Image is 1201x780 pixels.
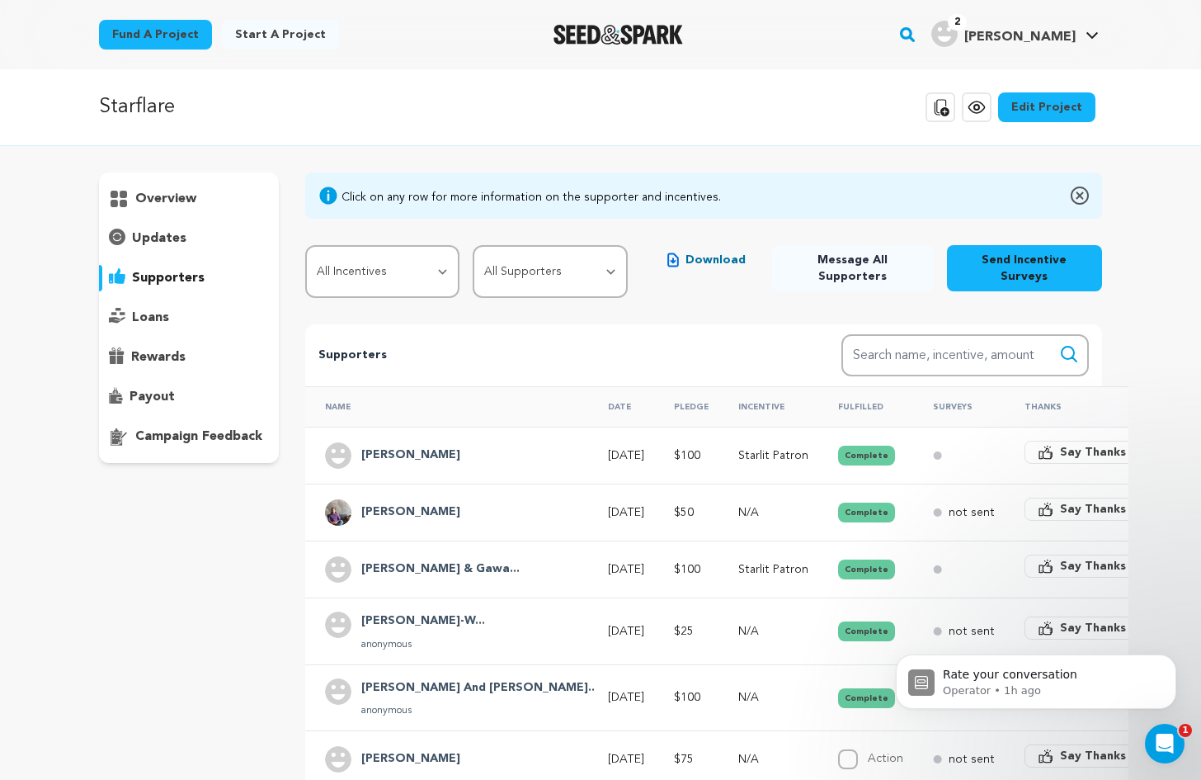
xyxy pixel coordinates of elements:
p: [DATE] [608,623,644,640]
iframe: Intercom live chat [1145,724,1185,763]
span: Say Thanks [1060,501,1126,518]
p: N/A [738,751,808,768]
p: updates [132,229,186,248]
th: Pledge [654,386,718,427]
button: Say Thanks [1024,617,1140,640]
a: Edit Project [998,92,1095,122]
p: not sent [949,504,995,521]
span: Message All Supporters [785,252,921,285]
a: Fund a project [99,20,212,50]
p: Supporters [318,346,789,366]
th: Thanks [1005,386,1150,427]
th: Incentive [718,386,818,427]
button: rewards [99,344,279,371]
p: loans [132,308,169,328]
th: Fulfilled [818,386,913,427]
p: N/A [738,504,808,521]
img: user.png [325,556,351,583]
span: [PERSON_NAME] [964,31,1076,44]
p: not sent [949,751,995,768]
p: [DATE] [608,504,644,521]
a: Start a project [222,20,339,50]
a: Laura R.'s Profile [928,17,1102,47]
span: $50 [674,507,694,518]
p: campaign feedback [135,427,262,447]
th: Name [305,386,588,427]
p: supporters [132,268,205,288]
p: anonymous [361,638,485,651]
img: Seed&Spark Logo Dark Mode [553,25,683,45]
button: Complete [838,622,895,641]
button: Say Thanks [1024,498,1140,521]
span: $75 [674,754,694,765]
p: overview [135,189,196,209]
img: close-o.svg [1071,186,1089,206]
span: Download [685,252,746,268]
p: payout [130,387,175,407]
span: $100 [674,692,700,703]
span: 2 [948,14,967,31]
img: user.png [325,746,351,773]
button: overview [99,186,279,212]
div: Click on any row for more information on the supporter and incentives. [341,189,721,206]
img: user.png [325,612,351,638]
p: N/A [738,623,808,640]
img: user.png [325,678,351,705]
p: [DATE] [608,689,644,706]
label: Action [868,753,903,764]
span: $100 [674,564,700,575]
h4: Kirstin Maxam-Wald [361,612,485,631]
button: Say Thanks [1024,555,1140,578]
iframe: Intercom notifications message [871,620,1201,735]
p: [DATE] [608,561,644,578]
span: 1 [1179,724,1192,737]
span: $100 [674,450,700,461]
div: Laura R.'s Profile [931,21,1076,47]
p: N/A [738,689,808,706]
p: [DATE] [608,447,644,464]
button: Say Thanks [1024,745,1140,768]
button: payout [99,384,279,410]
button: campaign feedback [99,423,279,450]
button: updates [99,225,279,252]
img: picture.jpeg [325,499,351,526]
button: Message All Supporters [772,245,934,291]
img: user.png [325,442,351,469]
button: Complete [838,446,895,466]
th: Surveys [913,386,1005,427]
button: Download [654,245,759,275]
span: Say Thanks [1060,444,1126,461]
h4: Joseph Bricker [361,503,460,522]
button: Complete [838,560,895,579]
span: Say Thanks [1060,558,1126,574]
button: Say Thanks [1024,441,1140,464]
a: Seed&Spark Homepage [553,25,683,45]
button: supporters [99,265,279,291]
h4: Stephanie Yip [361,446,460,466]
p: Starlit Patron [738,447,808,464]
p: Starlit Patron [738,561,808,578]
button: Complete [838,688,895,708]
p: [DATE] [608,751,644,768]
h4: Jim And Carol Bulfer [361,678,595,698]
span: $25 [674,626,694,637]
button: Send Incentive Surveys [947,245,1102,291]
img: user.png [931,21,958,47]
button: Complete [838,503,895,522]
span: Say Thanks [1060,748,1126,764]
h4: Kelsey McGregor [361,749,460,769]
input: Search name, incentive, amount [841,334,1089,376]
p: Starflare [99,92,175,122]
p: anonymous [361,704,595,717]
h4: Tim Rose & Gawarecki [361,560,520,579]
p: rewards [131,347,186,367]
span: Laura R.'s Profile [928,17,1102,52]
button: loans [99,305,279,331]
th: Date [588,386,654,427]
